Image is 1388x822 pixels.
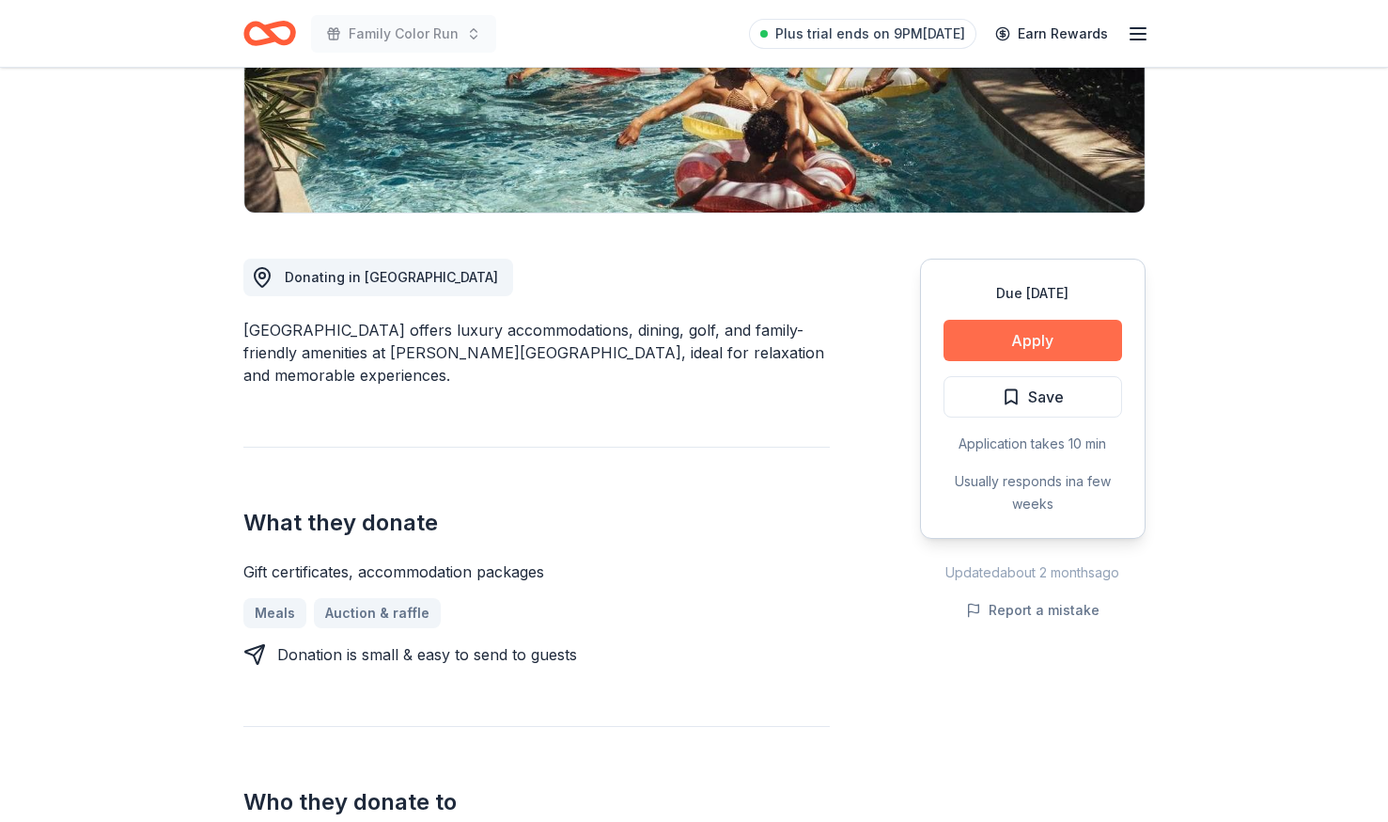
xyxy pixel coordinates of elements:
h2: What they donate [243,508,830,538]
div: [GEOGRAPHIC_DATA] offers luxury accommodations, dining, golf, and family-friendly amenities at [P... [243,319,830,387]
span: Save [1028,385,1064,409]
div: Updated about 2 months ago [920,561,1146,584]
div: Gift certificates, accommodation packages [243,561,830,583]
button: Save [944,376,1122,418]
a: Home [243,11,296,55]
a: Plus trial ends on 9PM[DATE] [749,19,976,49]
div: Due [DATE] [944,282,1122,305]
button: Family Color Run [311,15,496,53]
a: Meals [243,598,306,628]
a: Earn Rewards [984,17,1119,51]
button: Report a mistake [966,599,1099,622]
div: Donation is small & easy to send to guests [277,643,577,666]
div: Application takes 10 min [944,433,1122,455]
div: Usually responds in a few weeks [944,470,1122,515]
button: Apply [944,320,1122,361]
span: Plus trial ends on 9PM[DATE] [775,23,965,45]
span: Family Color Run [349,23,459,45]
h2: Who they donate to [243,787,830,817]
a: Auction & raffle [314,598,441,628]
span: Donating in [GEOGRAPHIC_DATA] [285,269,498,285]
